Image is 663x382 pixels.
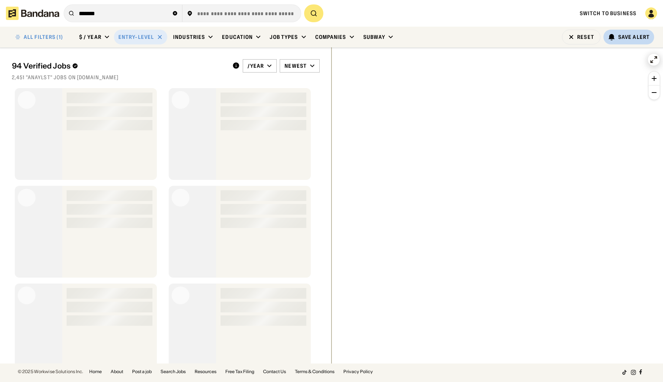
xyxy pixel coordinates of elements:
a: Search Jobs [161,369,186,374]
a: Switch to Business [580,10,636,17]
a: Contact Us [263,369,286,374]
div: grid [12,85,320,364]
a: Free Tax Filing [225,369,254,374]
a: Terms & Conditions [295,369,334,374]
div: Newest [285,63,307,69]
div: Entry-Level [118,34,154,40]
a: Privacy Policy [343,369,373,374]
div: Save Alert [618,34,650,40]
a: Home [89,369,102,374]
a: About [111,369,123,374]
div: © 2025 Workwise Solutions Inc. [18,369,83,374]
div: Job Types [270,34,298,40]
div: Industries [173,34,205,40]
div: Education [222,34,253,40]
div: 2,451 "ANAYLST" jobs on [DOMAIN_NAME] [12,74,320,81]
div: Companies [315,34,346,40]
div: /year [248,63,264,69]
img: Bandana logotype [6,7,59,20]
a: Post a job [132,369,152,374]
a: Resources [195,369,216,374]
div: $ / year [79,34,101,40]
div: ALL FILTERS (1) [24,34,63,40]
div: Reset [577,34,594,40]
div: 94 Verified Jobs [12,61,226,70]
div: Subway [363,34,386,40]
